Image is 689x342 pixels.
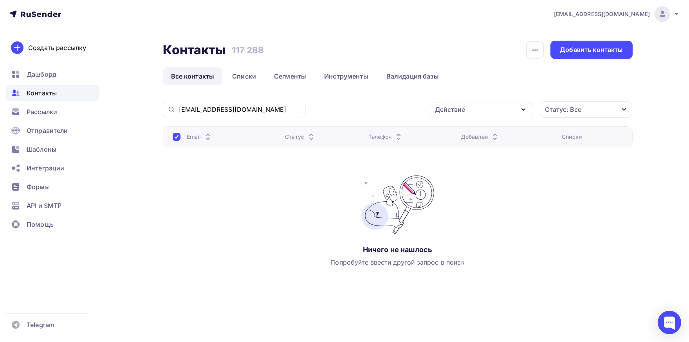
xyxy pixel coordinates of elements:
[27,182,50,192] span: Формы
[27,163,64,173] span: Интеграции
[27,201,61,210] span: API и SMTP
[562,133,582,141] div: Списки
[187,133,213,141] div: Email
[539,101,633,118] button: Статус: Все
[554,6,680,22] a: [EMAIL_ADDRESS][DOMAIN_NAME]
[554,10,650,18] span: [EMAIL_ADDRESS][DOMAIN_NAME]
[378,67,447,85] a: Валидация базы
[330,258,464,267] div: Попробуйте ввести другой запрос в поиск
[560,45,623,54] div: Добавить контакты
[27,320,54,329] span: Telegram
[368,133,403,141] div: Телефон
[163,67,223,85] a: Все контакты
[27,70,56,79] span: Дашборд
[6,66,99,82] a: Дашборд
[28,43,86,52] div: Создать рассылку
[27,220,54,229] span: Помощь
[266,67,314,85] a: Сегменты
[285,133,316,141] div: Статус
[461,133,500,141] div: Добавлен
[6,141,99,157] a: Шаблоны
[179,105,301,114] input: Поиск
[6,179,99,195] a: Формы
[27,88,57,98] span: Контакты
[27,145,56,154] span: Шаблоны
[232,45,264,56] h3: 117 288
[6,123,99,138] a: Отправители
[545,105,581,114] div: Статус: Все
[430,102,533,117] button: Действие
[316,67,377,85] a: Инструменты
[363,245,432,254] div: Ничего не нашлось
[6,85,99,101] a: Контакты
[27,107,57,116] span: Рассылки
[6,104,99,120] a: Рассылки
[27,126,68,135] span: Отправители
[224,67,264,85] a: Списки
[435,105,465,114] div: Действие
[163,42,226,58] h2: Контакты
